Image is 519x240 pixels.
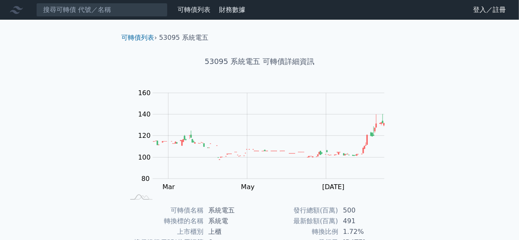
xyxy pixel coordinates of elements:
input: 搜尋可轉債 代號／名稱 [36,3,168,17]
tspan: May [241,183,255,191]
td: 發行總額(百萬) [260,205,338,216]
a: 登入／註冊 [466,3,512,16]
h1: 53095 系統電五 可轉債詳細資訊 [115,56,404,67]
td: 可轉債名稱 [125,205,203,216]
td: 系統電五 [203,205,260,216]
td: 最新餘額(百萬) [260,216,338,226]
tspan: 140 [138,110,151,118]
td: 上市櫃別 [125,226,203,237]
a: 可轉債列表 [122,34,155,41]
td: 系統電 [203,216,260,226]
a: 財務數據 [219,6,245,14]
td: 491 [338,216,394,226]
tspan: 120 [138,132,151,140]
td: 轉換標的名稱 [125,216,203,226]
li: › [122,33,157,43]
g: Chart [134,89,397,208]
tspan: 80 [141,175,150,183]
td: 1.72% [338,226,394,237]
td: 上櫃 [203,226,260,237]
tspan: Mar [162,183,175,191]
li: 53095 系統電五 [159,33,208,43]
td: 500 [338,205,394,216]
a: 可轉債列表 [178,6,210,14]
td: 轉換比例 [260,226,338,237]
tspan: 160 [138,89,151,97]
tspan: [DATE] [322,183,344,191]
tspan: 100 [138,153,151,161]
